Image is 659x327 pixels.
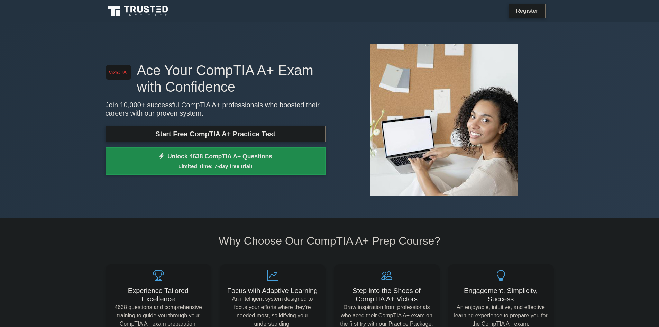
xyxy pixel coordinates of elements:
[106,147,326,175] a: Unlock 4638 CompTIA A+ QuestionsLimited Time: 7-day free trial!
[106,126,326,142] a: Start Free CompTIA A+ Practice Test
[106,234,554,247] h2: Why Choose Our CompTIA A+ Prep Course?
[114,162,317,170] small: Limited Time: 7-day free trial!
[339,287,434,303] h5: Step into the Shoes of CompTIA A+ Victors
[225,287,320,295] h5: Focus with Adaptive Learning
[512,7,542,15] a: Register
[111,287,206,303] h5: Experience Tailored Excellence
[454,287,548,303] h5: Engagement, Simplicity, Success
[106,101,326,117] p: Join 10,000+ successful CompTIA A+ professionals who boosted their careers with our proven system.
[106,62,326,95] h1: Ace Your CompTIA A+ Exam with Confidence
